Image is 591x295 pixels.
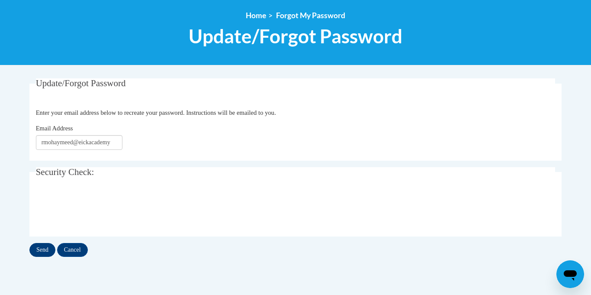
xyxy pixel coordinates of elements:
[36,125,73,132] span: Email Address
[36,135,122,150] input: Email
[57,243,88,257] input: Cancel
[36,192,167,226] iframe: reCAPTCHA
[189,25,402,48] span: Update/Forgot Password
[36,109,276,116] span: Enter your email address below to recreate your password. Instructions will be emailed to you.
[36,167,94,177] span: Security Check:
[36,78,126,88] span: Update/Forgot Password
[29,243,55,257] input: Send
[276,11,345,20] span: Forgot My Password
[556,260,584,288] iframe: Button to launch messaging window
[246,11,266,20] a: Home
